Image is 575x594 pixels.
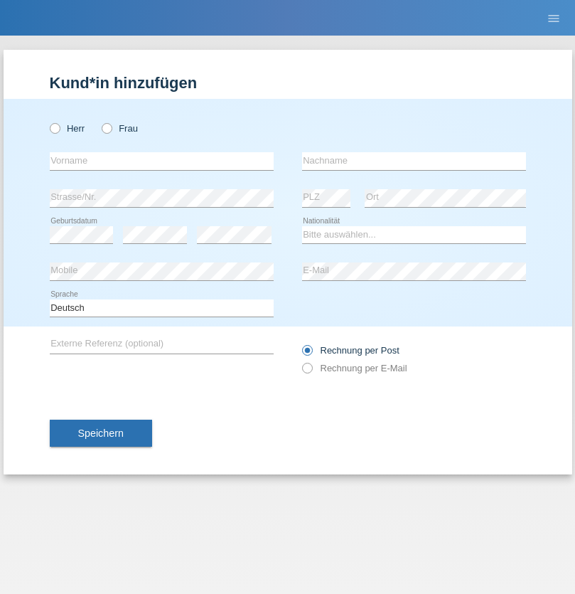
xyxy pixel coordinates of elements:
i: menu [547,11,561,26]
button: Speichern [50,420,152,447]
label: Rechnung per E-Mail [302,363,407,373]
label: Herr [50,123,85,134]
label: Rechnung per Post [302,345,399,356]
input: Rechnung per E-Mail [302,363,311,381]
a: menu [539,14,568,22]
span: Speichern [78,428,124,439]
h1: Kund*in hinzufügen [50,74,526,92]
label: Frau [102,123,138,134]
input: Rechnung per Post [302,345,311,363]
input: Herr [50,123,59,132]
input: Frau [102,123,111,132]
